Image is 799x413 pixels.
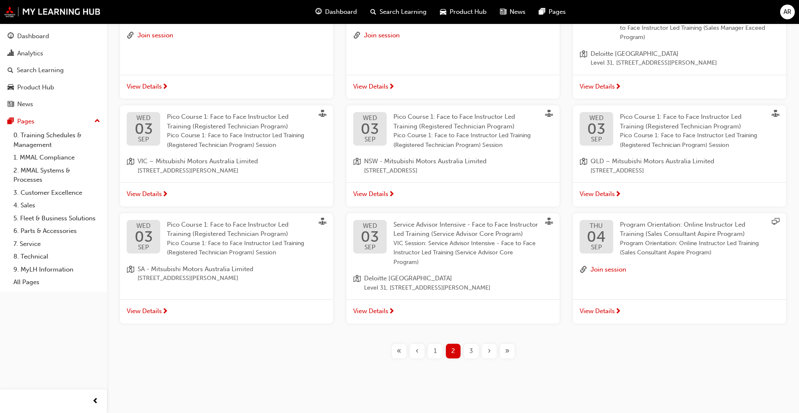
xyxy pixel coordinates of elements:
div: Dashboard [17,31,49,41]
span: NSW - Mitsubishi Motors Australia Limited [364,157,487,166]
span: View Details [353,189,388,199]
span: SEP [587,136,605,143]
span: guage-icon [8,33,14,40]
span: 04 [587,229,606,244]
a: WED03SEPPico Course 1: Face to Face Instructor Led Training (Registered Technician Program)Pico C... [580,112,779,150]
span: QLD – Mitsubishi Motors Australia Limited [591,157,714,166]
span: Program Orientation: Online Instructor Led Training (Sales Consultant Aspire Program) [620,221,745,238]
button: Page 2 [444,344,462,358]
span: 3 [469,346,473,356]
span: 03 [361,229,379,244]
span: search-icon [370,7,376,17]
a: pages-iconPages [532,3,573,21]
span: location-icon [353,274,361,293]
a: location-iconNSW - Mitsubishi Motors Australia Limited[STREET_ADDRESS] [353,157,553,175]
span: WED [361,115,379,121]
a: guage-iconDashboard [309,3,364,21]
a: View Details [120,299,333,324]
span: 2 [451,346,455,356]
div: Product Hub [17,83,54,92]
span: 03 [135,229,153,244]
a: 3. Customer Excellence [10,186,104,199]
button: WED03SEPService Advisor Intensive - Face to Face Instructor Led Training (Service Advisor Core Pr... [346,213,560,324]
span: link-icon [353,30,361,41]
span: next-icon [162,191,168,199]
span: Pico Course 1: Face to Face Instructor Led Training (Registered Technician Program) Session [393,131,539,150]
span: VIC Session: The Power of You & Your People - Face to Face Instructor Led Training (Sales Manager... [620,14,766,42]
a: News [3,97,104,112]
span: chart-icon [8,50,14,58]
a: 1. MMAL Compliance [10,151,104,164]
span: [STREET_ADDRESS][PERSON_NAME] [138,274,253,283]
span: sessionType_FACE_TO_FACE-icon [545,218,553,227]
span: sessionType_FACE_TO_FACE-icon [772,110,779,119]
span: View Details [353,306,388,316]
span: Level 31, [STREET_ADDRESS][PERSON_NAME] [591,58,717,68]
a: View Details [346,182,560,206]
span: prev-icon [92,396,99,407]
span: Service Advisor Intensive - Face to Face Instructor Led Training (Service Advisor Core Program) [393,221,538,238]
button: Join session [364,30,400,41]
span: View Details [580,189,615,199]
span: Search Learning [380,7,427,17]
a: car-iconProduct Hub [433,3,493,21]
button: Next page [480,344,498,358]
span: Product Hub [450,7,487,17]
span: Pico Course 1: Face to Face Instructor Led Training (Registered Technician Program) Session [167,239,313,258]
span: [STREET_ADDRESS] [364,166,487,176]
span: Pico Course 1: Face to Face Instructor Led Training (Registered Technician Program) Session [620,131,766,150]
span: location-icon [580,49,587,68]
span: search-icon [8,67,13,74]
span: SEP [135,136,153,143]
a: location-iconQLD – Mitsubishi Motors Australia Limited[STREET_ADDRESS] [580,157,779,175]
a: View Details [573,299,786,324]
span: 03 [587,121,605,136]
span: Pico Course 1: Face to Face Instructor Led Training (Registered Technician Program) [167,113,289,130]
span: VIC Session: Service Advisor Intensive - Face to Face Instructor Led Training (Service Advisor Co... [393,239,539,267]
a: WED03SEPPico Course 1: Face to Face Instructor Led Training (Registered Technician Program)Pico C... [127,220,326,258]
span: WED [135,115,153,121]
span: Pico Course 1: Face to Face Instructor Led Training (Registered Technician Program) [393,113,515,130]
a: View Details [120,75,333,99]
div: Analytics [17,49,43,58]
span: « [397,346,401,356]
span: [STREET_ADDRESS][PERSON_NAME] [138,166,258,176]
a: 0. Training Schedules & Management [10,129,104,151]
a: 7. Service [10,238,104,251]
span: VIC – Mitsubishi Motors Australia Limited [138,157,258,166]
span: car-icon [440,7,446,17]
span: link-icon [127,30,134,41]
span: Deloitte [GEOGRAPHIC_DATA] [364,274,490,283]
span: View Details [127,82,162,91]
span: ‹ [416,346,419,356]
span: up-icon [94,116,100,127]
button: Page 3 [462,344,480,358]
button: AR [780,5,795,19]
a: WED03SEPPico Course 1: Face to Face Instructor Led Training (Registered Technician Program)Pico C... [353,112,553,150]
a: WED03SEPService Advisor Intensive - Face to Face Instructor Led Training (Service Advisor Core Pr... [353,220,553,267]
button: WED03SEPPico Course 1: Face to Face Instructor Led Training (Registered Technician Program)Pico C... [120,105,333,206]
button: Page 1 [426,344,444,358]
span: next-icon [615,308,621,316]
a: mmal [4,6,101,17]
span: SEP [587,244,606,251]
span: car-icon [8,84,14,91]
button: Last page [498,344,516,358]
button: Join session [138,30,173,41]
a: location-iconDeloitte [GEOGRAPHIC_DATA]Level 31, [STREET_ADDRESS][PERSON_NAME] [353,274,553,293]
span: location-icon [127,157,134,175]
span: 03 [135,121,153,136]
span: SEP [361,244,379,251]
span: location-icon [127,264,134,283]
a: View Details [346,75,560,99]
span: WED [587,115,605,121]
span: pages-icon [8,118,14,125]
span: 03 [361,121,379,136]
span: location-icon [353,157,361,175]
span: THU [587,223,606,229]
span: View Details [127,189,162,199]
span: next-icon [388,308,395,316]
a: 2. MMAL Systems & Processes [10,164,104,186]
a: 5. Fleet & Business Solutions [10,212,104,225]
span: View Details [353,82,388,91]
